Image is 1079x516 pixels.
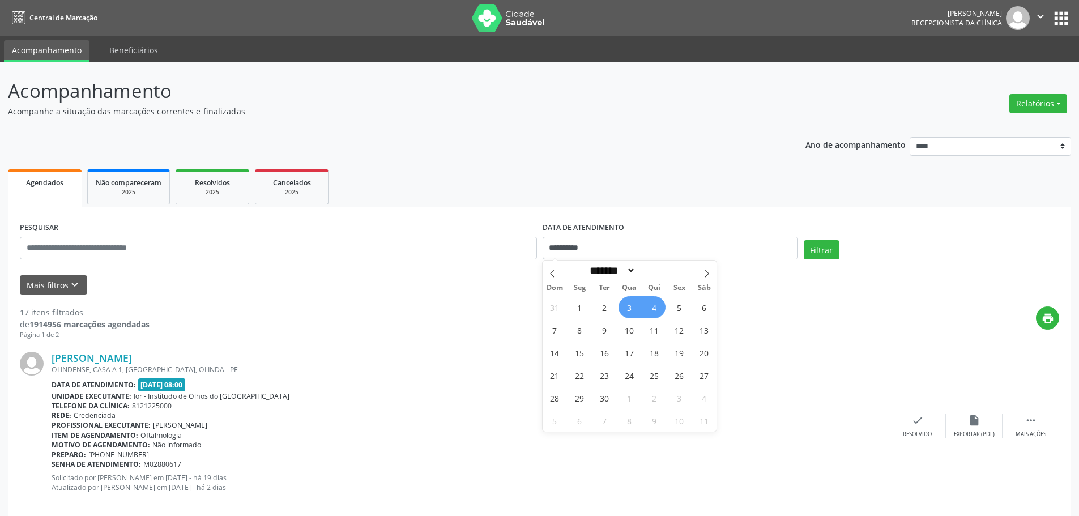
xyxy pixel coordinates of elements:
[96,188,161,197] div: 2025
[643,296,666,318] span: Setembro 4, 2025
[1034,10,1047,23] i: 
[911,18,1002,28] span: Recepcionista da clínica
[69,279,81,291] i: keyboard_arrow_down
[594,296,616,318] span: Setembro 2, 2025
[642,284,667,292] span: Qui
[52,473,889,492] p: Solicitado por [PERSON_NAME] em [DATE] - há 19 dias Atualizado por [PERSON_NAME] em [DATE] - há 2...
[693,364,715,386] span: Setembro 27, 2025
[1025,414,1037,427] i: 
[26,178,63,187] span: Agendados
[693,387,715,409] span: Outubro 4, 2025
[643,319,666,341] span: Setembro 11, 2025
[543,284,568,292] span: Dom
[805,137,906,151] p: Ano de acompanhamento
[544,319,566,341] span: Setembro 7, 2025
[20,275,87,295] button: Mais filtroskeyboard_arrow_down
[153,420,207,430] span: [PERSON_NAME]
[569,410,591,432] span: Outubro 6, 2025
[143,459,181,469] span: M02880617
[74,411,116,420] span: Credenciada
[544,296,566,318] span: Agosto 31, 2025
[52,411,71,420] b: Rede:
[693,410,715,432] span: Outubro 11, 2025
[692,284,717,292] span: Sáb
[693,319,715,341] span: Setembro 13, 2025
[668,387,690,409] span: Outubro 3, 2025
[569,296,591,318] span: Setembro 1, 2025
[8,105,752,117] p: Acompanhe a situação das marcações correntes e finalizadas
[263,188,320,197] div: 2025
[617,284,642,292] span: Qua
[88,450,149,459] span: [PHONE_NUMBER]
[693,296,715,318] span: Setembro 6, 2025
[667,284,692,292] span: Sex
[668,342,690,364] span: Setembro 19, 2025
[954,430,995,438] div: Exportar (PDF)
[643,342,666,364] span: Setembro 18, 2025
[594,364,616,386] span: Setembro 23, 2025
[140,430,182,440] span: Oftalmologia
[594,410,616,432] span: Outubro 7, 2025
[52,420,151,430] b: Profissional executante:
[569,342,591,364] span: Setembro 15, 2025
[643,387,666,409] span: Outubro 2, 2025
[1042,312,1054,325] i: print
[619,296,641,318] span: Setembro 3, 2025
[668,364,690,386] span: Setembro 26, 2025
[20,330,150,340] div: Página 1 de 2
[903,430,932,438] div: Resolvido
[52,440,150,450] b: Motivo de agendamento:
[911,414,924,427] i: check
[52,401,130,411] b: Telefone da clínica:
[619,342,641,364] span: Setembro 17, 2025
[52,352,132,364] a: [PERSON_NAME]
[134,391,289,401] span: Ior - Institudo de Olhos do [GEOGRAPHIC_DATA]
[138,378,186,391] span: [DATE] 08:00
[20,318,150,330] div: de
[636,265,673,276] input: Year
[52,459,141,469] b: Senha de atendimento:
[1006,6,1030,30] img: img
[569,364,591,386] span: Setembro 22, 2025
[592,284,617,292] span: Ter
[544,342,566,364] span: Setembro 14, 2025
[1009,94,1067,113] button: Relatórios
[29,319,150,330] strong: 1914956 marcações agendadas
[569,387,591,409] span: Setembro 29, 2025
[1036,306,1059,330] button: print
[29,13,97,23] span: Central de Marcação
[693,342,715,364] span: Setembro 20, 2025
[543,219,624,237] label: DATA DE ATENDIMENTO
[804,240,839,259] button: Filtrar
[20,219,58,237] label: PESQUISAR
[968,414,980,427] i: insert_drive_file
[911,8,1002,18] div: [PERSON_NAME]
[586,265,636,276] select: Month
[4,40,89,62] a: Acompanhamento
[52,380,136,390] b: Data de atendimento:
[52,391,131,401] b: Unidade executante:
[52,450,86,459] b: Preparo:
[8,8,97,27] a: Central de Marcação
[643,364,666,386] span: Setembro 25, 2025
[273,178,311,187] span: Cancelados
[668,296,690,318] span: Setembro 5, 2025
[569,319,591,341] span: Setembro 8, 2025
[643,410,666,432] span: Outubro 9, 2025
[544,364,566,386] span: Setembro 21, 2025
[96,178,161,187] span: Não compareceram
[619,410,641,432] span: Outubro 8, 2025
[8,77,752,105] p: Acompanhamento
[544,387,566,409] span: Setembro 28, 2025
[668,319,690,341] span: Setembro 12, 2025
[101,40,166,60] a: Beneficiários
[20,352,44,376] img: img
[594,319,616,341] span: Setembro 9, 2025
[1051,8,1071,28] button: apps
[52,365,889,374] div: OLINDENSE, CASA A 1, [GEOGRAPHIC_DATA], OLINDA - PE
[594,387,616,409] span: Setembro 30, 2025
[619,319,641,341] span: Setembro 10, 2025
[567,284,592,292] span: Seg
[20,306,150,318] div: 17 itens filtrados
[544,410,566,432] span: Outubro 5, 2025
